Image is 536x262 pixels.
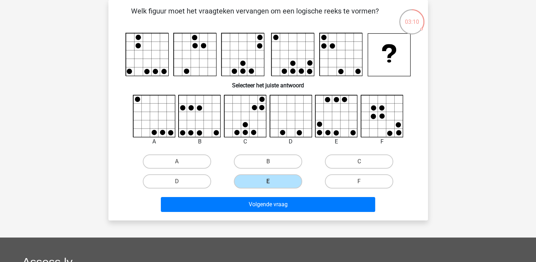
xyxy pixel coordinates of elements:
label: E [234,174,302,189]
label: F [325,174,393,189]
div: F [355,137,409,146]
div: B [173,137,226,146]
div: C [219,137,272,146]
h6: Selecteer het juiste antwoord [120,76,417,89]
div: 03:10 [399,9,425,26]
button: Volgende vraag [161,197,375,212]
label: A [143,154,211,169]
label: D [143,174,211,189]
div: D [264,137,318,146]
label: B [234,154,302,169]
p: Welk figuur moet het vraagteken vervangen om een logische reeks te vormen? [120,6,390,27]
div: E [310,137,363,146]
div: A [128,137,181,146]
label: C [325,154,393,169]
